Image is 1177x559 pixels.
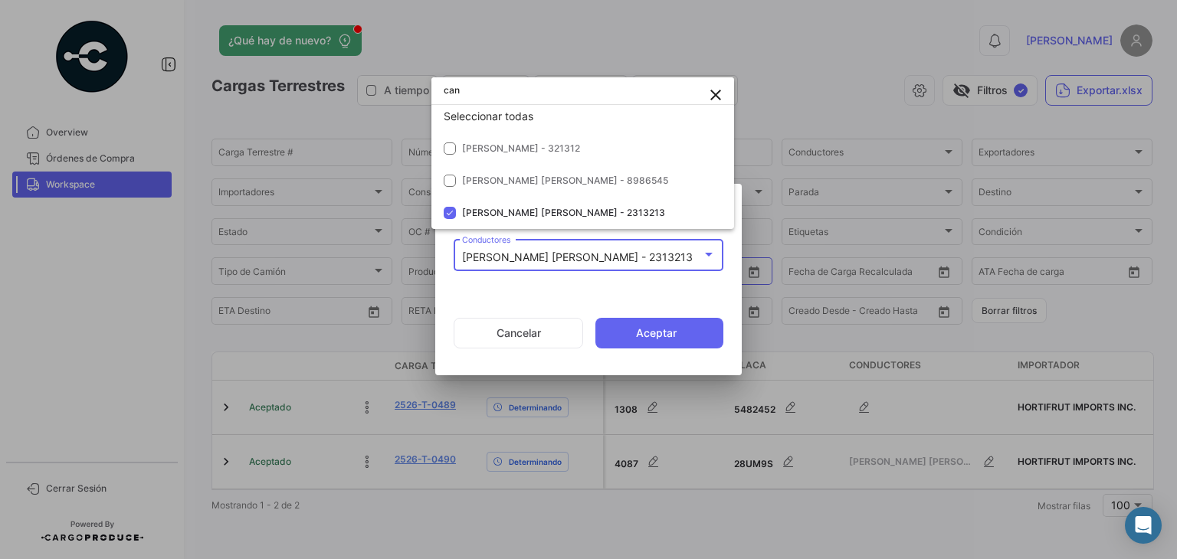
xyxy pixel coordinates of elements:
[462,175,668,186] span: [PERSON_NAME] [PERSON_NAME] - 8986545
[431,100,734,132] div: Seleccionar todas
[462,142,580,154] span: [PERSON_NAME] - 321312
[1125,507,1162,544] div: Abrir Intercom Messenger
[431,77,734,104] input: dropdown search
[462,207,665,218] span: [PERSON_NAME] [PERSON_NAME] - 2313213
